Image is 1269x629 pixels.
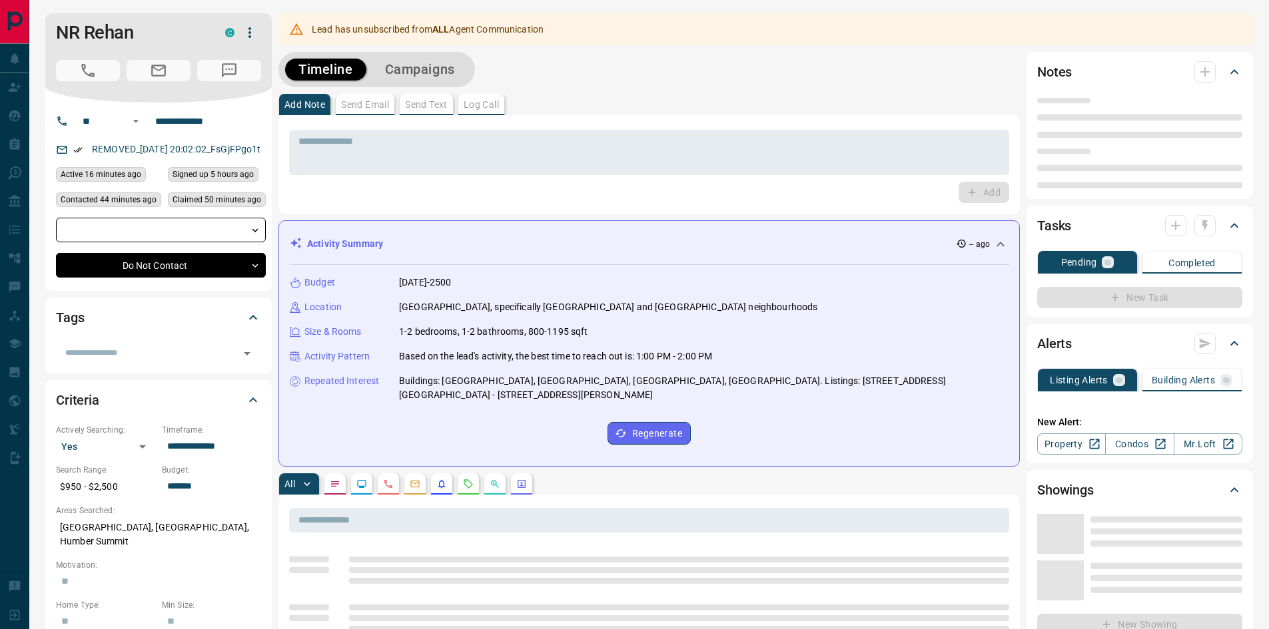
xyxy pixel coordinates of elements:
svg: Opportunities [490,479,500,489]
svg: Lead Browsing Activity [356,479,367,489]
p: Pending [1061,258,1097,267]
p: Home Type: [56,599,155,611]
h1: NR Rehan [56,22,205,43]
div: Activity Summary-- ago [290,232,1009,256]
svg: Requests [463,479,474,489]
p: All [284,479,295,489]
svg: Emails [410,479,420,489]
p: Search Range: [56,464,155,476]
p: Repeated Interest [304,374,379,388]
p: Based on the lead's activity, the best time to reach out is: 1:00 PM - 2:00 PM [399,349,712,363]
div: Tags [56,302,261,333]
p: Listing Alerts [1050,375,1108,385]
span: Message [197,60,261,81]
div: Thu Aug 14 2025 [56,167,161,186]
div: Thu Aug 14 2025 [168,167,266,186]
p: -- ago [969,238,990,250]
strong: ALL [432,24,449,35]
div: Alerts [1037,327,1242,359]
span: Claimed 50 minutes ago [173,193,261,206]
p: $950 - $2,500 [56,476,155,498]
p: Buildings: [GEOGRAPHIC_DATA], [GEOGRAPHIC_DATA], [GEOGRAPHIC_DATA], [GEOGRAPHIC_DATA]. Listings: ... [399,374,1009,402]
span: Signed up 5 hours ago [173,168,254,181]
p: Activity Pattern [304,349,370,363]
p: Activity Summary [307,237,383,251]
a: Property [1037,433,1106,455]
span: Call [56,60,120,81]
p: [GEOGRAPHIC_DATA], [GEOGRAPHIC_DATA], Humber Summit [56,517,261,552]
p: Add Note [284,100,325,109]
p: Min Size: [162,599,261,611]
div: Notes [1037,56,1242,88]
p: Location [304,300,342,314]
button: Campaigns [372,59,468,81]
h2: Alerts [1037,333,1072,354]
button: Regenerate [608,422,691,445]
span: Active 16 minutes ago [61,168,141,181]
a: Condos [1105,433,1174,455]
p: Size & Rooms [304,325,362,339]
h2: Tasks [1037,215,1071,236]
h2: Showings [1037,479,1094,501]
h2: Tags [56,307,84,328]
svg: Email Verified [73,145,83,154]
p: 1-2 bedrooms, 1-2 bathrooms, 800-1195 sqft [399,325,588,339]
button: Open [128,113,144,129]
svg: Notes [330,479,340,489]
div: Tasks [1037,210,1242,242]
p: Building Alerts [1152,375,1215,385]
p: Motivation: [56,559,261,571]
p: Timeframe: [162,424,261,436]
div: Thu Aug 14 2025 [168,192,266,211]
p: [DATE]-2500 [399,276,451,290]
p: [GEOGRAPHIC_DATA], specifically [GEOGRAPHIC_DATA] and [GEOGRAPHIC_DATA] neighbourhoods [399,300,817,314]
p: Budget: [162,464,261,476]
h2: Notes [1037,61,1072,83]
svg: Calls [383,479,394,489]
p: Actively Searching: [56,424,155,436]
button: Open [238,344,256,363]
div: condos.ca [225,28,234,37]
h2: Criteria [56,389,99,411]
div: Yes [56,436,155,457]
span: Contacted 44 minutes ago [61,193,157,206]
p: Budget [304,276,335,290]
svg: Agent Actions [516,479,527,489]
button: Timeline [285,59,366,81]
div: Lead has unsubscribed from Agent Communication [312,17,544,41]
span: Email [127,60,191,81]
p: Completed [1168,258,1216,268]
a: REMOVED_[DATE] 20:02:02_FsGjFPgo1t [92,144,260,154]
div: Do Not Contact [56,253,266,278]
div: Thu Aug 14 2025 [56,192,161,211]
p: Areas Searched: [56,505,261,517]
p: New Alert: [1037,415,1242,429]
svg: Listing Alerts [436,479,447,489]
a: Mr.Loft [1174,433,1242,455]
div: Showings [1037,474,1242,506]
div: Criteria [56,384,261,416]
